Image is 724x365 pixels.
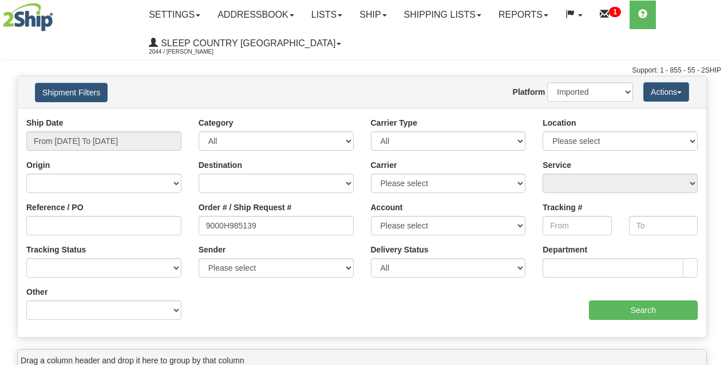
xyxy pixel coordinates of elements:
a: Addressbook [209,1,303,29]
a: Settings [140,1,209,29]
input: To [629,216,698,235]
iframe: chat widget [698,124,723,240]
label: Location [543,117,576,129]
sup: 1 [609,7,621,17]
a: Reports [490,1,557,29]
label: Category [199,117,234,129]
label: Other [26,286,48,298]
span: 2044 / [PERSON_NAME] [149,46,235,58]
label: Platform [513,86,545,98]
label: Sender [199,244,225,255]
label: Service [543,159,571,171]
label: Carrier Type [371,117,417,129]
input: Search [589,300,698,320]
label: Delivery Status [371,244,429,255]
img: logo2044.jpg [3,3,53,31]
label: Ship Date [26,117,64,129]
label: Tracking Status [26,244,86,255]
input: From [543,216,611,235]
label: Destination [199,159,242,171]
a: Ship [351,1,395,29]
label: Department [543,244,587,255]
button: Actions [643,82,689,102]
div: Support: 1 - 855 - 55 - 2SHIP [3,66,721,75]
span: Sleep Country [GEOGRAPHIC_DATA] [158,38,335,48]
button: Shipment Filters [35,83,108,102]
label: Order # / Ship Request # [199,202,292,213]
label: Carrier [371,159,397,171]
label: Origin [26,159,50,171]
label: Account [371,202,403,213]
a: Sleep Country [GEOGRAPHIC_DATA] 2044 / [PERSON_NAME] [140,29,350,58]
a: 1 [591,1,630,29]
a: Lists [303,1,351,29]
a: Shipping lists [395,1,490,29]
label: Reference / PO [26,202,84,213]
label: Tracking # [543,202,582,213]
